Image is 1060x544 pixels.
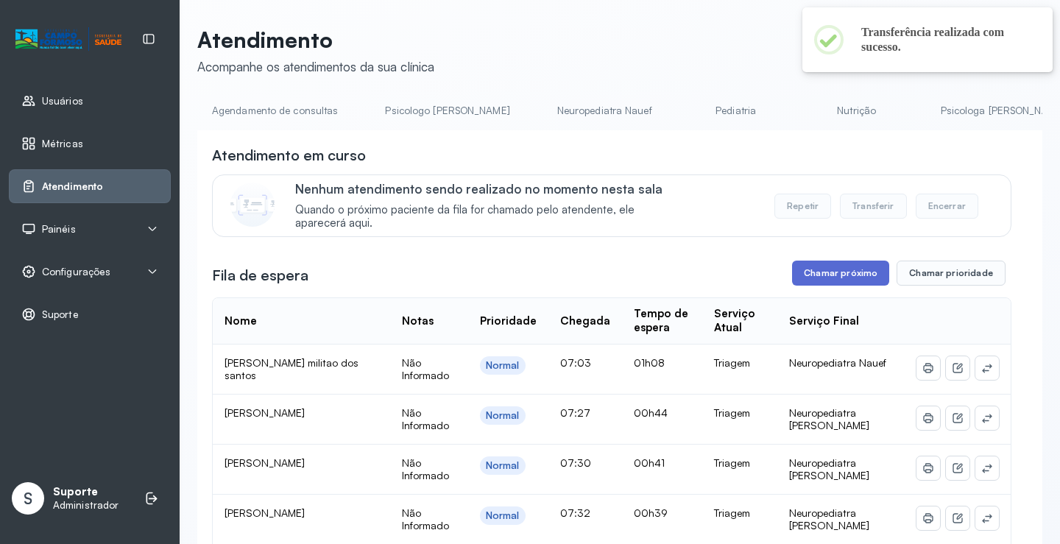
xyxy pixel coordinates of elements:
div: Acompanhe os atendimentos da sua clínica [197,59,434,74]
div: Normal [486,409,520,422]
div: Triagem [714,506,766,520]
h2: Transferência realizada com sucesso. [861,25,1029,54]
span: [PERSON_NAME] militao dos santos [225,356,358,382]
span: 00h41 [634,456,665,469]
div: Serviço Final [789,314,859,328]
div: Triagem [714,406,766,420]
div: Tempo de espera [634,307,690,335]
span: Neuropediatra Nauef [789,356,886,369]
span: Neuropediatra [PERSON_NAME] [789,456,869,482]
div: Triagem [714,456,766,470]
div: Chegada [560,314,610,328]
div: Notas [402,314,434,328]
span: Atendimento [42,180,103,193]
p: Administrador [53,499,119,512]
p: Nenhum atendimento sendo realizado no momento nesta sala [295,181,685,197]
span: Não Informado [402,406,449,432]
span: 01h08 [634,356,665,369]
h3: Fila de espera [212,265,308,286]
span: [PERSON_NAME] [225,456,305,469]
span: [PERSON_NAME] [225,406,305,419]
span: Neuropediatra [PERSON_NAME] [789,506,869,532]
button: Transferir [840,194,907,219]
span: 07:03 [560,356,591,369]
span: Configurações [42,266,110,278]
span: [PERSON_NAME] [225,506,305,519]
div: Nome [225,314,257,328]
div: Prioridade [480,314,537,328]
span: 07:27 [560,406,590,419]
button: Repetir [774,194,831,219]
p: Suporte [53,485,119,499]
button: Chamar prioridade [897,261,1006,286]
div: Triagem [714,356,766,370]
span: 07:30 [560,456,591,469]
a: Atendimento [21,179,158,194]
span: 00h39 [634,506,668,519]
div: Normal [486,359,520,372]
a: Métricas [21,136,158,151]
span: 00h44 [634,406,668,419]
img: Logotipo do estabelecimento [15,27,121,52]
a: Pediatria [685,99,788,123]
span: Não Informado [402,456,449,482]
a: Agendamento de consultas [197,99,353,123]
span: Não Informado [402,506,449,532]
span: Métricas [42,138,83,150]
span: Painéis [42,223,76,236]
span: Neuropediatra [PERSON_NAME] [789,406,869,432]
div: Serviço Atual [714,307,766,335]
div: Normal [486,509,520,522]
a: Usuários [21,93,158,108]
div: Normal [486,459,520,472]
a: Neuropediatra Nauef [543,99,667,123]
span: Suporte [42,308,79,321]
a: Nutrição [805,99,908,123]
button: Chamar próximo [792,261,889,286]
span: Quando o próximo paciente da fila for chamado pelo atendente, ele aparecerá aqui. [295,203,685,231]
span: Não Informado [402,356,449,382]
span: 07:32 [560,506,590,519]
img: Imagem de CalloutCard [230,183,275,227]
a: Psicologo [PERSON_NAME] [370,99,524,123]
p: Atendimento [197,27,434,53]
h3: Atendimento em curso [212,145,366,166]
span: Usuários [42,95,83,107]
button: Encerrar [916,194,978,219]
